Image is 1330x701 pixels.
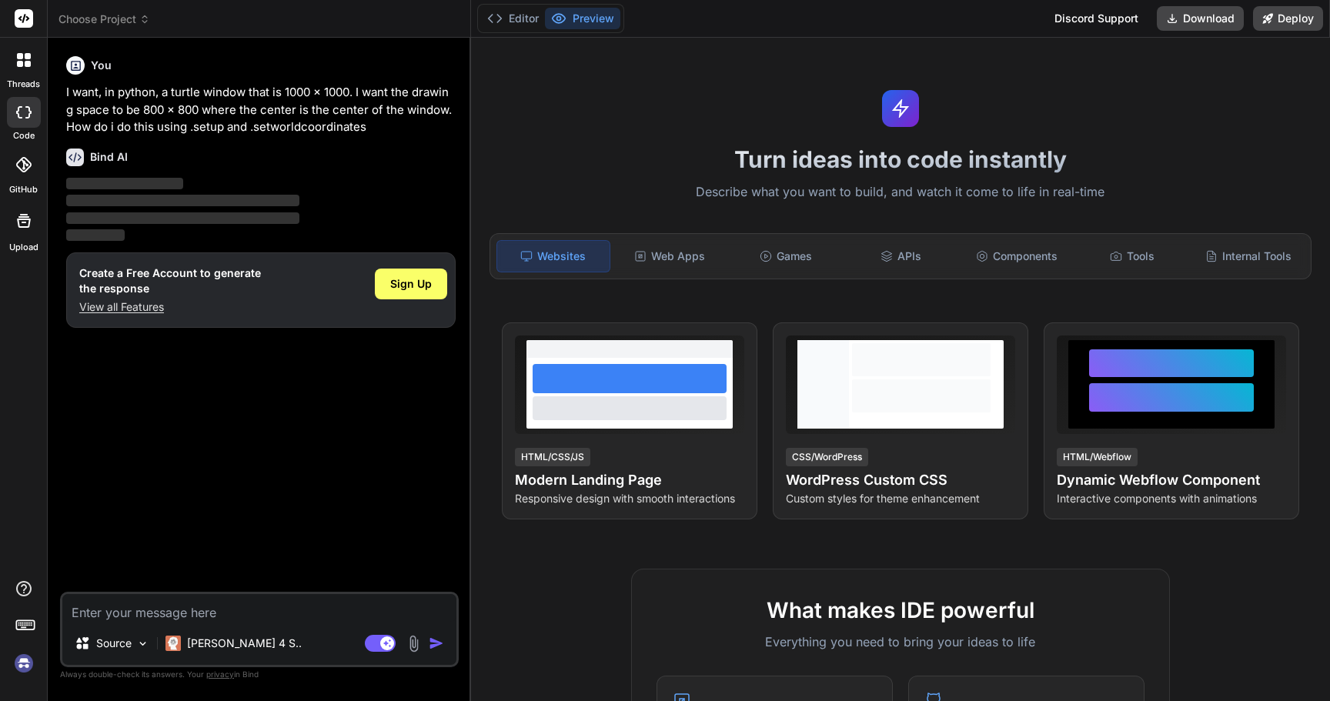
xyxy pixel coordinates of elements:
div: Discord Support [1045,6,1148,31]
p: Source [96,636,132,651]
img: icon [429,636,444,651]
label: Upload [9,241,38,254]
img: attachment [405,635,423,653]
label: GitHub [9,183,38,196]
div: CSS/WordPress [786,448,868,466]
p: Everything you need to bring your ideas to life [657,633,1145,651]
p: View all Features [79,299,261,315]
button: Deploy [1253,6,1323,31]
span: Choose Project [58,12,150,27]
h1: Create a Free Account to generate the response [79,265,261,296]
img: Pick Models [136,637,149,650]
p: Describe what you want to build, and watch it come to life in real-time [480,182,1321,202]
p: I want, in python, a turtle window that is 1000 x 1000. I want the drawing space to be 800 x 800 ... [66,84,456,136]
div: HTML/CSS/JS [515,448,590,466]
h2: What makes IDE powerful [657,594,1145,626]
h6: You [91,58,112,73]
button: Editor [481,8,545,29]
span: ‌ [66,229,125,241]
p: [PERSON_NAME] 4 S.. [187,636,302,651]
div: Web Apps [613,240,726,272]
label: code [13,129,35,142]
span: ‌ [66,212,299,224]
div: Games [729,240,841,272]
button: Preview [545,8,620,29]
div: Websites [496,240,610,272]
span: privacy [206,669,234,679]
h4: Modern Landing Page [515,469,744,491]
div: Tools [1076,240,1188,272]
p: Custom styles for theme enhancement [786,491,1015,506]
h4: Dynamic Webflow Component [1057,469,1286,491]
div: Components [961,240,1073,272]
p: Responsive design with smooth interactions [515,491,744,506]
label: threads [7,78,40,91]
p: Always double-check its answers. Your in Bind [60,667,459,682]
img: Claude 4 Sonnet [165,636,181,651]
span: ‌ [66,195,299,206]
h1: Turn ideas into code instantly [480,145,1321,173]
div: HTML/Webflow [1057,448,1138,466]
h6: Bind AI [90,149,128,165]
span: ‌ [66,178,183,189]
h4: WordPress Custom CSS [786,469,1015,491]
span: Sign Up [390,276,432,292]
p: Interactive components with animations [1057,491,1286,506]
button: Download [1157,6,1244,31]
div: Internal Tools [1192,240,1305,272]
img: signin [11,650,37,676]
div: APIs [845,240,957,272]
